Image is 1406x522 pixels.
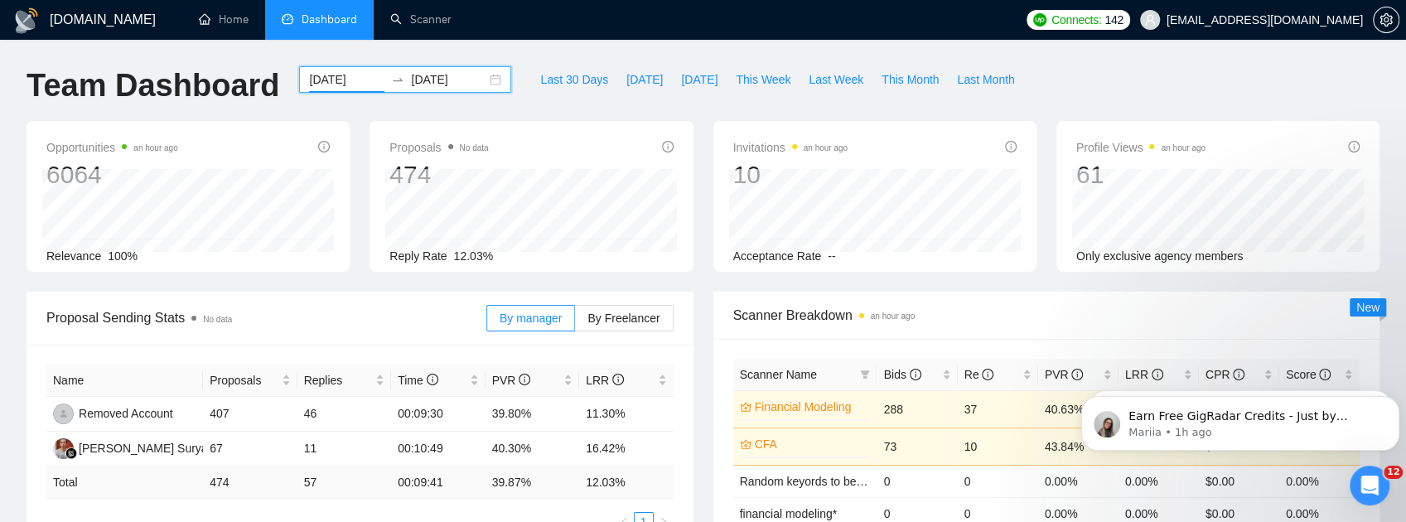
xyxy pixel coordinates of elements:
span: Scanner Name [740,368,817,381]
span: filter [860,370,870,379]
span: Reply Rate [389,249,447,263]
img: RA [53,404,74,424]
button: setting [1373,7,1399,33]
span: 12 [1384,466,1403,479]
span: crown [740,438,751,450]
td: $0.00 [1199,465,1279,497]
span: This Week [736,70,790,89]
span: -- [828,249,835,263]
a: D[PERSON_NAME] Suryanto [53,441,224,454]
div: Removed Account [79,404,173,423]
span: Connects: [1051,11,1101,29]
button: Last Week [800,66,872,93]
td: 73 [877,428,957,465]
span: Re [964,368,994,381]
span: 12.03% [454,249,493,263]
span: [DATE] [681,70,717,89]
span: info-circle [1348,141,1360,152]
td: 40.30% [486,432,579,466]
span: PVR [492,374,531,387]
a: financial modeling* [740,507,838,520]
a: searchScanner [390,12,452,27]
span: to [391,73,404,86]
span: Relevance [46,249,101,263]
td: 12.03 % [579,466,674,499]
button: Last 30 Days [531,66,617,93]
td: 00:09:41 [391,466,485,499]
span: info-circle [1071,369,1083,380]
span: LRR [586,374,624,387]
span: Only exclusive agency members [1076,249,1244,263]
span: Dashboard [302,12,357,27]
span: PVR [1045,368,1084,381]
span: info-circle [910,369,921,380]
input: Start date [309,70,384,89]
th: Proposals [203,365,297,397]
input: End date [411,70,486,89]
td: 11 [297,432,391,466]
h1: Team Dashboard [27,66,279,105]
td: 288 [877,390,957,428]
span: filter [857,362,873,387]
td: Total [46,466,203,499]
a: Random keyords to be used: [740,475,888,488]
td: 16.42% [579,432,674,466]
td: 57 [297,466,391,499]
span: info-circle [982,369,993,380]
span: Last Week [809,70,863,89]
span: Bids [883,368,920,381]
td: 43.84% [1038,428,1119,465]
span: swap-right [391,73,404,86]
span: user [1144,14,1156,26]
span: Proposals [389,138,488,157]
a: setting [1373,13,1399,27]
span: New [1356,301,1379,314]
iframe: Intercom notifications message [1075,361,1406,477]
img: gigradar-bm.png [65,447,77,459]
td: 00:10:49 [391,432,485,466]
span: Time [398,374,437,387]
button: [DATE] [672,66,727,93]
span: [DATE] [626,70,663,89]
td: 10 [958,428,1038,465]
td: 40.63% [1038,390,1119,428]
span: Proposals [210,371,278,389]
button: [DATE] [617,66,672,93]
td: 39.87 % [486,466,579,499]
td: 0.00% [1279,465,1360,497]
span: info-circle [612,374,624,385]
span: By Freelancer [587,312,660,325]
td: 11.30% [579,397,674,432]
time: an hour ago [804,143,848,152]
td: 474 [203,466,297,499]
div: 61 [1076,159,1205,191]
time: an hour ago [1161,143,1205,152]
span: 142 [1104,11,1123,29]
a: CFA [755,435,867,453]
button: This Week [727,66,800,93]
span: Acceptance Rate [733,249,822,263]
span: info-circle [318,141,330,152]
span: info-circle [662,141,674,152]
span: setting [1374,13,1399,27]
span: Replies [304,371,372,389]
span: dashboard [282,13,293,25]
div: 474 [389,159,488,191]
span: info-circle [519,374,530,385]
th: Replies [297,365,391,397]
a: Financial Modeling [755,398,867,416]
td: 407 [203,397,297,432]
td: 0 [958,465,1038,497]
img: D [53,438,74,459]
span: Proposal Sending Stats [46,307,486,328]
button: This Month [872,66,948,93]
span: info-circle [427,374,438,385]
span: Profile Views [1076,138,1205,157]
time: an hour ago [871,312,915,321]
span: No data [460,143,489,152]
div: [PERSON_NAME] Suryanto [79,439,224,457]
